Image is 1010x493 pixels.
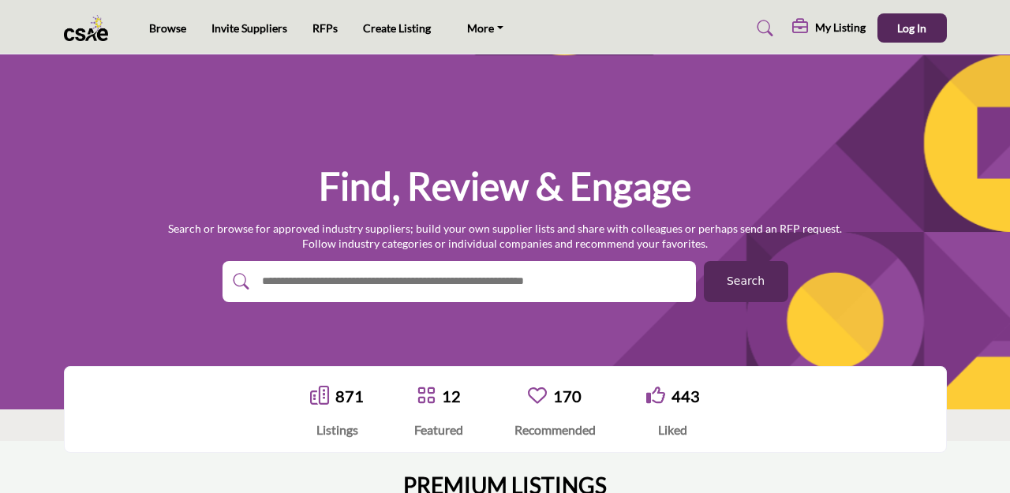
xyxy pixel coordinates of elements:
[456,17,514,39] a: More
[363,21,431,35] a: Create Listing
[310,420,364,439] div: Listings
[64,15,117,41] img: Site Logo
[528,386,547,407] a: Go to Recommended
[149,21,186,35] a: Browse
[414,420,463,439] div: Featured
[319,162,691,211] h1: Find, Review & Engage
[312,21,338,35] a: RFPs
[553,387,582,405] a: 170
[442,387,461,405] a: 12
[514,420,596,439] div: Recommended
[168,221,842,252] p: Search or browse for approved industry suppliers; build your own supplier lists and share with co...
[646,420,700,439] div: Liked
[704,261,788,302] button: Search
[417,386,436,407] a: Go to Featured
[335,387,364,405] a: 871
[897,21,926,35] span: Log In
[671,387,700,405] a: 443
[211,21,287,35] a: Invite Suppliers
[727,273,765,289] span: Search
[877,13,947,43] button: Log In
[646,386,665,405] i: Go to Liked
[815,21,866,35] h5: My Listing
[742,16,784,41] a: Search
[792,19,866,38] div: My Listing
